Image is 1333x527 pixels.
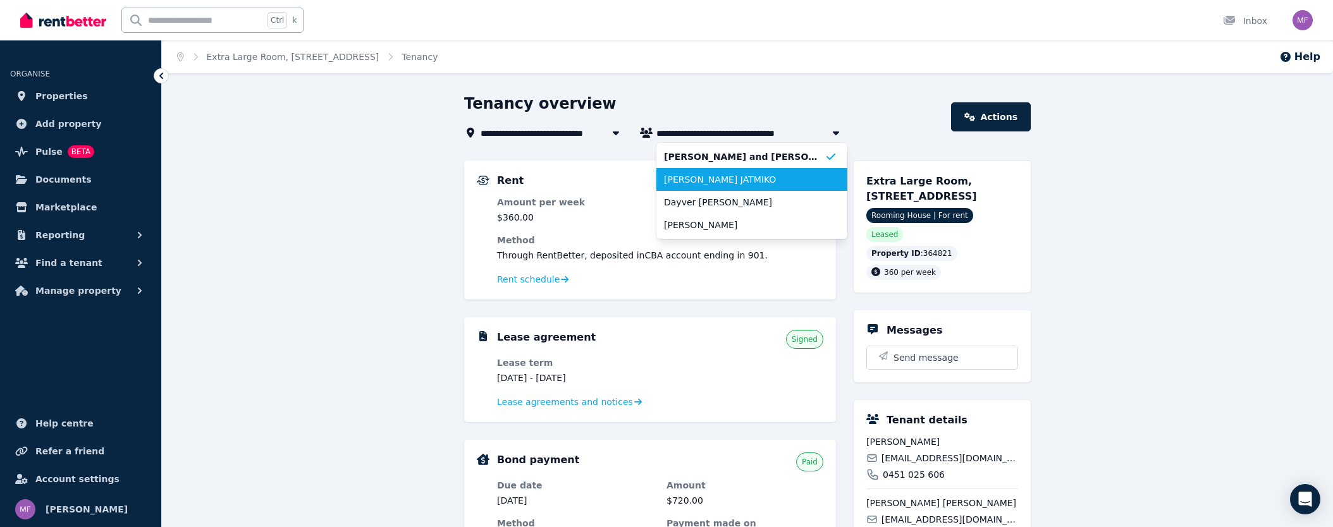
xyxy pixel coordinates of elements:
[35,416,94,431] span: Help centre
[866,208,973,223] span: Rooming House | For rent
[10,70,50,78] span: ORGANISE
[1290,484,1320,514] div: Open Intercom Messenger
[35,471,120,487] span: Account settings
[884,268,936,277] span: 360 per week
[35,227,85,243] span: Reporting
[35,116,102,131] span: Add property
[881,452,1018,464] span: [EMAIL_ADDRESS][DOMAIN_NAME]
[464,94,617,114] h1: Tenancy overview
[207,52,379,62] a: Extra Large Room, [STREET_ADDRESS]
[883,468,945,481] span: 0451 025 606
[497,273,560,286] span: Rent schedule
[866,246,957,261] div: : 364821
[1293,10,1313,30] img: Massimo Facci
[792,334,818,344] span: Signed
[477,454,489,465] img: Bond Details
[866,175,977,202] span: Extra Large Room, [STREET_ADDRESS]
[292,15,297,25] span: k
[664,173,825,186] span: [PERSON_NAME] JATMIKO
[497,234,823,246] dt: Method
[10,439,151,464] a: Refer a friend
[887,323,942,338] h5: Messages
[881,513,1018,526] span: [EMAIL_ADDRESS][DOMAIN_NAME]
[10,222,151,248] button: Reporting
[497,250,768,260] span: Through RentBetter , deposited in CBA account ending in 901 .
[497,452,579,468] h5: Bond payment
[10,195,151,220] a: Marketplace
[10,278,151,303] button: Manage property
[802,457,818,467] span: Paid
[497,396,642,408] a: Lease agreements and notices
[68,145,94,158] span: BETA
[871,248,921,258] span: Property ID
[497,372,654,384] dd: [DATE] - [DATE]
[664,196,825,209] span: Dayver [PERSON_NAME]
[10,83,151,109] a: Properties
[497,396,633,408] span: Lease agreements and notices
[871,229,898,239] span: Leased
[402,51,438,63] span: Tenancy
[497,173,524,188] h5: Rent
[497,330,596,345] h5: Lease agreement
[497,211,654,224] dd: $360.00
[666,494,823,507] dd: $720.00
[35,255,102,270] span: Find a tenant
[162,40,453,73] nav: Breadcrumb
[10,111,151,136] a: Add property
[10,167,151,192] a: Documents
[866,435,1018,448] span: [PERSON_NAME]
[10,250,151,276] button: Find a tenant
[866,497,1018,509] span: [PERSON_NAME] [PERSON_NAME]
[666,479,823,492] dt: Amount
[267,12,287,28] span: Ctrl
[497,479,654,492] dt: Due date
[951,102,1031,131] a: Actions
[887,413,967,428] h5: Tenant details
[35,172,92,187] span: Documents
[35,200,97,215] span: Marketplace
[497,356,654,369] dt: Lease term
[35,144,63,159] span: Pulse
[1279,49,1320,64] button: Help
[20,11,106,30] img: RentBetter
[867,346,1017,369] button: Send message
[10,139,151,164] a: PulseBETA
[1223,15,1267,27] div: Inbox
[664,150,825,163] span: [PERSON_NAME] and [PERSON_NAME] [PERSON_NAME]
[35,444,104,459] span: Refer a friend
[10,411,151,436] a: Help centre
[477,176,489,185] img: Rental Payments
[10,466,151,492] a: Account settings
[497,494,654,507] dd: [DATE]
[46,502,128,517] span: [PERSON_NAME]
[497,273,569,286] a: Rent schedule
[664,219,825,231] span: [PERSON_NAME]
[894,351,959,364] span: Send message
[35,88,88,104] span: Properties
[35,283,121,298] span: Manage property
[497,196,654,209] dt: Amount per week
[15,499,35,519] img: Massimo Facci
